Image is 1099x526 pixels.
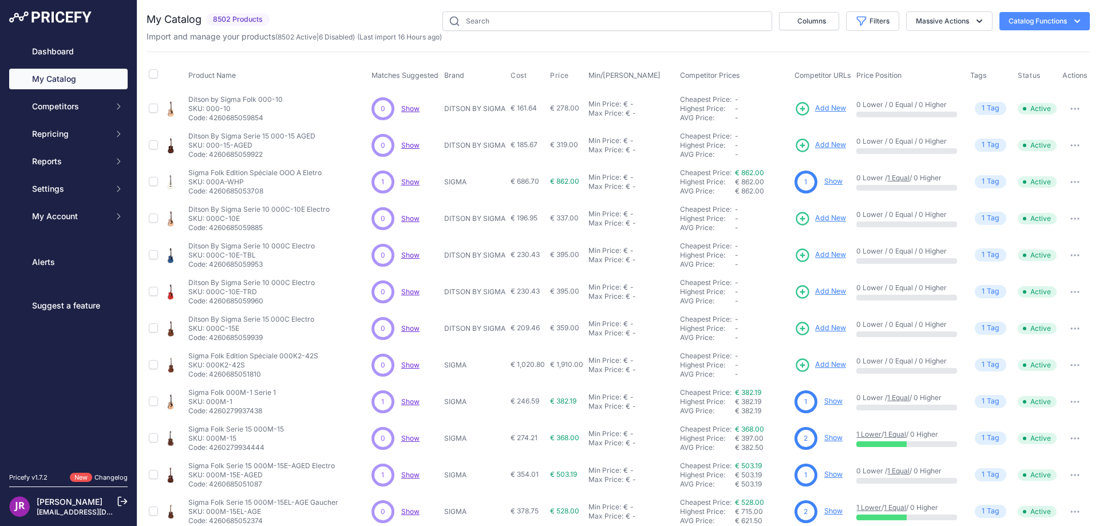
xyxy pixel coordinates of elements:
span: - [735,260,738,268]
div: € [626,365,630,374]
span: Tag [975,285,1006,298]
span: 1 [381,397,384,407]
span: Active [1018,250,1057,261]
span: Actions [1062,71,1088,80]
div: Highest Price: [680,104,735,113]
span: 1 [982,286,985,297]
a: Cheapest Price: [680,95,732,104]
span: 0 [381,323,385,334]
a: Add New [794,247,846,263]
span: - [735,95,738,104]
div: - [630,219,636,228]
span: Show [401,214,420,223]
span: Product Name [188,71,236,80]
a: € 528.00 [735,498,764,507]
a: Cheapest Price: [680,351,732,360]
div: - [628,319,634,329]
div: Min Price: [588,393,621,402]
a: Show [401,177,420,186]
span: Tag [975,395,1006,408]
div: € [623,100,628,109]
span: - [735,113,738,122]
span: 0 [381,104,385,114]
a: Show [824,397,843,405]
span: My Account [32,211,107,222]
span: Add New [815,286,846,297]
a: Cheapest Price: [680,242,732,250]
span: € 209.46 [511,323,540,332]
div: Highest Price: [680,251,735,260]
a: Changelog [94,473,128,481]
div: Highest Price: [680,361,735,370]
a: Show [401,324,420,333]
button: Competitors [9,96,128,117]
span: - [735,278,738,287]
a: Show [401,251,420,259]
a: Show [824,177,843,185]
a: Show [401,470,420,479]
div: AVG Price: [680,333,735,342]
p: Code: 4260685059854 [188,113,283,122]
div: - [630,365,636,374]
div: - [628,246,634,255]
p: DITSON BY SIGMA [444,251,507,260]
span: € 161.64 [511,104,537,112]
a: Cheapest Price: [680,388,732,397]
span: Brand [444,71,464,80]
span: Active [1018,103,1057,114]
a: Add New [794,321,846,337]
p: DITSON BY SIGMA [444,324,507,333]
span: Tag [975,212,1006,225]
a: Show [824,433,843,442]
div: - [628,173,634,182]
div: Max Price: [588,365,623,374]
a: Cheapest Price: [680,498,732,507]
div: Max Price: [588,219,623,228]
span: Active [1018,213,1057,224]
span: ( | ) [275,33,355,41]
span: € 337.00 [550,213,579,222]
span: 0 [381,140,385,151]
button: Filters [846,11,899,31]
span: - [735,324,738,333]
div: Max Price: [588,109,623,118]
span: € 278.00 [550,104,579,112]
nav: Sidebar [9,41,128,459]
a: Show [401,434,420,442]
span: Active [1018,396,1057,408]
div: Highest Price: [680,177,735,187]
div: € [623,356,628,365]
p: SKU: 000A-WHP [188,177,322,187]
a: € 368.00 [735,425,764,433]
span: Add New [815,140,846,151]
span: Competitors [32,101,107,112]
span: - [735,132,738,140]
span: Tag [975,248,1006,262]
a: Cheapest Price: [680,278,732,287]
p: Ditson By Sigma Serie 15 000-15 AGED [188,132,315,141]
span: Cost [511,71,527,80]
div: € [623,283,628,292]
span: Active [1018,323,1057,334]
p: Ditson By Sigma Serie 10 000C Electro [188,242,315,251]
a: Show [401,397,420,406]
span: Min/[PERSON_NAME] [588,71,661,80]
span: Tag [975,322,1006,335]
a: 8502 Active [278,33,317,41]
span: Tag [975,358,1006,371]
p: Sigma Folk Edition Spéciale OOO A Eletro [188,168,322,177]
div: Highest Price: [680,324,735,333]
div: Min Price: [588,209,621,219]
span: € 686.70 [511,177,539,185]
p: Import and manage your products [147,31,442,42]
span: Add New [815,250,846,260]
span: € 1,020.80 [511,360,545,369]
span: - [735,251,738,259]
div: Max Price: [588,329,623,338]
a: Cheapest Price: [680,425,732,433]
div: - [628,283,634,292]
a: 1 Lower [856,430,881,438]
span: € 395.00 [550,287,579,295]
